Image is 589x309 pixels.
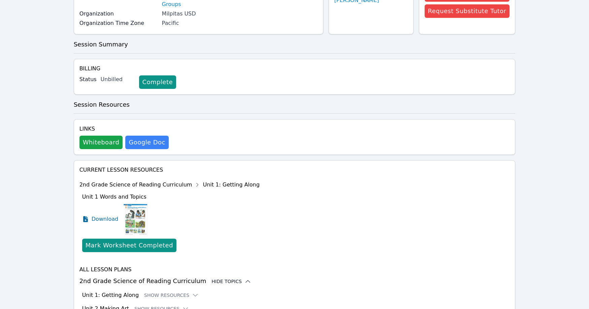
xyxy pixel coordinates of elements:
div: Mark Worksheet Completed [86,241,173,250]
div: Milpitas USD [162,10,318,18]
label: Organization Time Zone [79,19,158,27]
img: Unit 1 Words and Topics [124,202,148,236]
label: Organization [79,10,158,18]
label: Status [79,75,97,83]
div: 2nd Grade Science of Reading Curriculum Unit 1: Getting Along [79,179,260,190]
a: Download [82,202,119,236]
span: Download [92,215,119,223]
h4: All Lesson Plans [79,266,510,274]
h3: Unit 1: Getting Along [82,291,139,299]
span: Unit 1 Words and Topics [82,194,146,200]
h3: Session Resources [74,100,516,109]
a: Google Doc [125,136,168,149]
h3: Session Summary [74,40,516,49]
h4: Links [79,125,169,133]
button: Hide Topics [211,278,251,285]
button: Mark Worksheet Completed [82,239,176,252]
h4: Billing [79,65,510,73]
h3: 2nd Grade Science of Reading Curriculum [79,276,510,286]
a: Complete [139,75,176,89]
div: Pacific [162,19,318,27]
button: Show Resources [144,292,199,299]
h4: Current Lesson Resources [79,166,510,174]
button: Whiteboard [79,136,123,149]
div: Unbilled [101,75,134,83]
button: Request Substitute Tutor [425,4,510,18]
